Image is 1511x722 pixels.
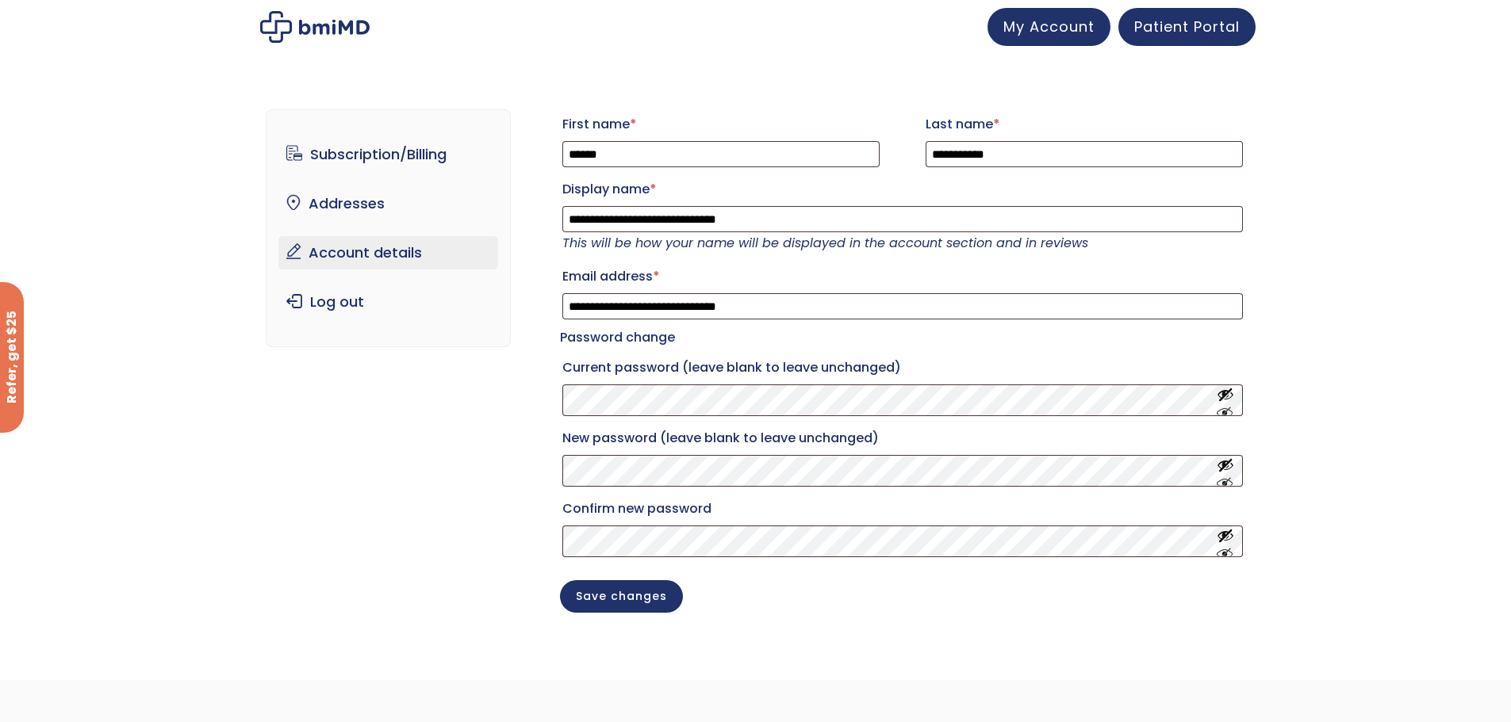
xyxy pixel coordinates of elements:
label: First name [562,112,880,137]
span: My Account [1003,17,1095,36]
img: My account [260,11,370,43]
span: Patient Portal [1134,17,1240,36]
a: Subscription/Billing [278,138,498,171]
button: Show password [1217,386,1234,415]
a: Account details [278,236,498,269]
a: Log out [278,285,498,319]
label: Email address [562,264,1243,289]
nav: Account pages [266,109,511,347]
label: New password (leave blank to leave unchanged) [562,426,1243,451]
label: Confirm new password [562,496,1243,521]
a: Patient Portal [1118,8,1256,46]
label: Display name [562,177,1243,202]
a: Addresses [278,187,498,220]
button: Show password [1217,527,1234,556]
legend: Password change [560,327,675,349]
a: My Account [988,8,1110,46]
label: Current password (leave blank to leave unchanged) [562,355,1243,380]
label: Last name [926,112,1243,137]
em: This will be how your name will be displayed in the account section and in reviews [562,234,1088,252]
button: Show password [1217,457,1234,486]
button: Save changes [560,580,683,613]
